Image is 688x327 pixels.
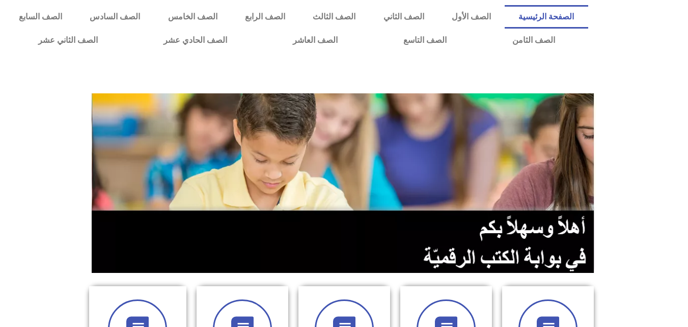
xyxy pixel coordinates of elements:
[231,5,299,29] a: الصف الرابع
[370,29,479,52] a: الصف التاسع
[260,29,370,52] a: الصف العاشر
[370,5,438,29] a: الصف الثاني
[299,5,369,29] a: الصف الثالث
[5,5,76,29] a: الصف السابع
[130,29,260,52] a: الصف الحادي عشر
[505,5,588,29] a: الصفحة الرئيسية
[76,5,154,29] a: الصف السادس
[154,5,231,29] a: الصف الخامس
[5,29,130,52] a: الصف الثاني عشر
[438,5,505,29] a: الصف الأول
[479,29,588,52] a: الصف الثامن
